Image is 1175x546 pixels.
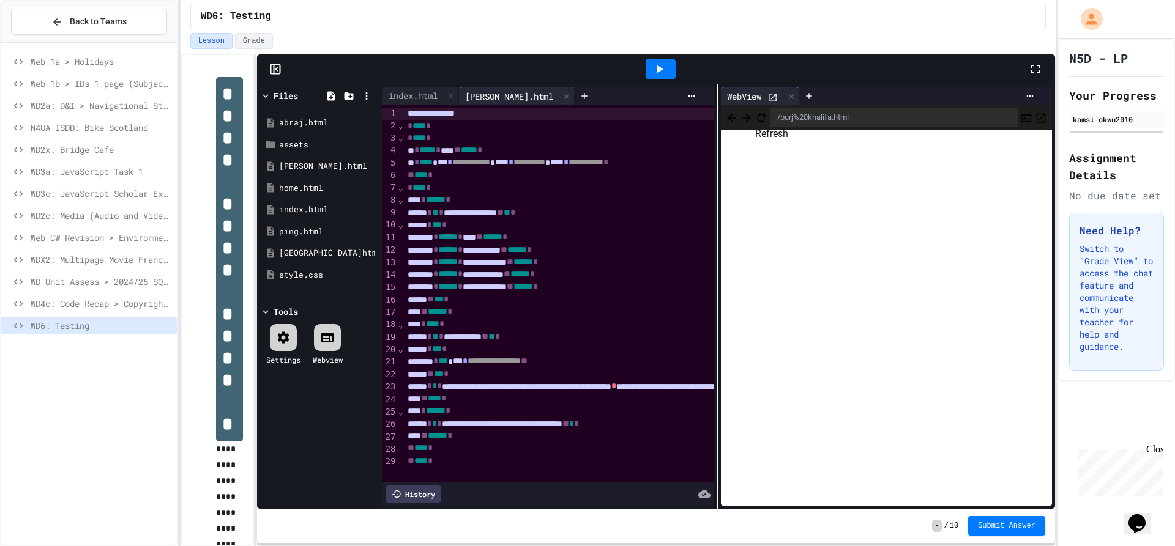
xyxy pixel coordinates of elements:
[382,219,398,231] div: 10
[382,207,398,219] div: 9
[1069,188,1164,203] div: No due date set
[1073,444,1163,496] iframe: chat widget
[386,485,441,503] div: History
[1069,87,1164,104] h2: Your Progress
[1069,149,1164,183] h2: Assignment Details
[1080,223,1154,238] h3: Need Help?
[1080,243,1154,353] p: Switch to "Grade View" to access the chat feature and communicate with your teacher for help and ...
[398,133,404,142] span: Fold line
[382,381,398,393] div: 23
[31,99,172,112] span: WD2a: D&I > Navigational Structure & Wireframes
[755,127,788,141] div: Refresh
[398,183,404,193] span: Fold line
[1068,5,1106,33] div: My Account
[1035,110,1047,125] button: Open in new tab
[382,269,398,281] div: 14
[31,187,172,200] span: WD3c: JavaScript Scholar Example
[721,87,799,105] div: WebView
[382,244,398,256] div: 12
[31,319,172,332] span: WD6: Testing
[382,331,398,344] div: 19
[11,9,167,35] button: Back to Teams
[611,382,616,390] span: Control character left-to-right mark
[944,521,949,531] span: /
[459,90,559,103] div: [PERSON_NAME].html
[398,320,404,330] span: Fold line
[70,15,127,28] span: Back to Teams
[1073,114,1160,125] div: kamsi okwu2010
[201,9,271,24] span: WD6: Testing
[382,356,398,368] div: 21
[968,516,1045,536] button: Submit Answer
[932,520,941,532] span: -
[279,226,375,238] div: ping.html
[398,220,404,230] span: Fold line
[274,305,298,318] div: Tools
[313,354,343,365] div: Webview
[398,120,404,130] span: Fold line
[382,344,398,356] div: 20
[382,89,444,102] div: index.html
[382,418,398,430] div: 26
[398,344,404,354] span: Fold line
[266,354,300,365] div: Settings
[382,144,398,157] div: 4
[740,109,753,125] span: Forward
[459,87,575,105] div: [PERSON_NAME].html
[382,87,459,105] div: index.html
[721,90,767,103] div: WebView
[398,407,404,416] span: Fold line
[5,5,84,78] div: Chat with us now!Close
[279,204,375,216] div: index.html
[382,394,398,406] div: 24
[382,306,398,319] div: 17
[382,120,398,132] div: 2
[382,232,398,244] div: 11
[382,443,398,456] div: 28
[382,456,398,468] div: 29
[382,319,398,331] div: 18
[726,109,738,125] span: Back
[770,108,1018,127] div: /burj%20khalifa.html
[1069,50,1128,67] h1: N5D - LP
[235,33,273,49] button: Grade
[382,281,398,293] div: 15
[279,139,375,151] div: assets
[382,431,398,443] div: 27
[950,521,958,531] span: 10
[382,132,398,144] div: 3
[382,294,398,306] div: 16
[382,169,398,182] div: 6
[755,110,767,125] button: Refresh
[31,275,172,288] span: WD Unit Assess > 2024/25 SQA Assignment
[279,160,375,172] div: [PERSON_NAME].html
[31,209,172,222] span: WD2c: Media (Audio and Video)
[31,77,172,90] span: Web 1b > IDs 1 page (Subjects)
[31,253,172,266] span: WDX2: Multipage Movie Franchise
[382,182,398,194] div: 7
[382,369,398,381] div: 22
[978,521,1035,531] span: Submit Answer
[1124,497,1163,534] iframe: chat widget
[31,143,172,156] span: WD2x: Bridge Cafe
[274,89,298,102] div: Files
[31,297,172,310] span: WD4c: Code Recap > Copyright Designs & Patents Act
[1020,110,1032,125] button: Console
[382,406,398,418] div: 25
[279,117,375,129] div: abraj.html
[382,157,398,169] div: 5
[279,269,375,281] div: style.css
[190,33,233,49] button: Lesson
[31,231,172,244] span: Web CW Revision > Environmental Impact
[31,55,172,68] span: Web 1a > Holidays
[31,165,172,178] span: WD3a: JavaScript Task 1
[721,130,1052,506] iframe: Web Preview
[382,108,398,120] div: 1
[279,247,375,259] div: [GEOGRAPHIC_DATA]html
[382,194,398,207] div: 8
[279,182,375,194] div: home.html
[31,121,172,134] span: N4UA ISDD: Bike Scotland
[398,195,404,205] span: Fold line
[382,257,398,269] div: 13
